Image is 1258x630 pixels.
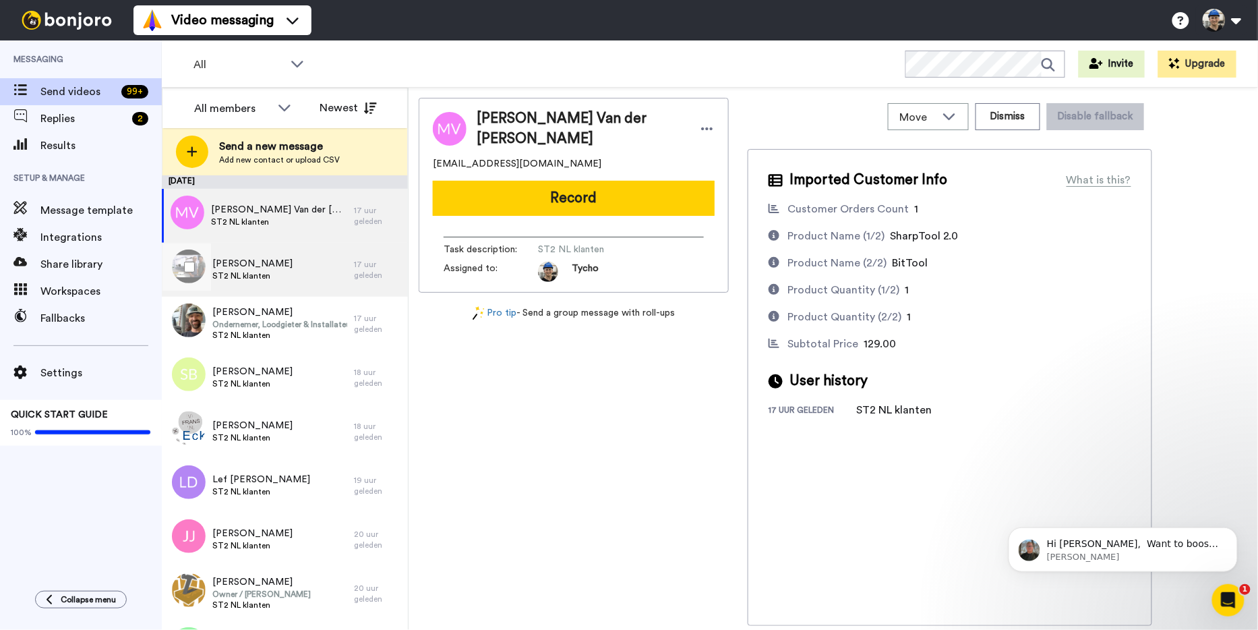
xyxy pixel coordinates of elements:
[40,84,116,100] span: Send videos
[1067,172,1131,188] div: What is this?
[171,196,204,229] img: mv.png
[354,367,401,389] div: 18 uur geleden
[907,312,911,322] span: 1
[787,201,909,217] div: Customer Orders Count
[212,600,311,610] span: ST2 NL klanten
[787,309,901,325] div: Product Quantity (2/2)
[354,529,401,550] div: 20 uur geleden
[444,243,538,256] span: Task description :
[477,109,686,149] span: [PERSON_NAME] Van der [PERSON_NAME]
[212,306,347,319] span: [PERSON_NAME]
[354,313,401,335] div: 17 uur geleden
[40,111,127,127] span: Replies
[212,365,293,378] span: [PERSON_NAME]
[787,255,887,271] div: Product Name (2/2)
[212,257,293,270] span: [PERSON_NAME]
[212,540,293,551] span: ST2 NL klanten
[132,112,148,125] div: 2
[40,202,162,219] span: Message template
[787,336,858,352] div: Subtotal Price
[309,94,387,121] button: Newest
[40,310,162,326] span: Fallbacks
[473,306,485,320] img: magic-wand.svg
[212,589,311,600] span: Owner / [PERSON_NAME]
[40,283,162,299] span: Workspaces
[172,411,206,445] img: 8e1b559c-4595-4d3a-a93d-8f646da4a93f.png
[354,475,401,496] div: 19 uur geleden
[211,217,347,227] span: ST2 NL klanten
[892,258,928,268] span: BitTool
[864,339,896,349] span: 129.00
[40,365,162,381] span: Settings
[211,203,347,217] span: [PERSON_NAME] Van der [PERSON_NAME]
[11,410,108,420] span: QUICK START GUIDE
[538,243,666,256] span: ST2 NL klanten
[219,138,340,154] span: Send a new message
[914,204,918,214] span: 1
[1079,51,1145,78] button: Invite
[890,231,959,241] span: SharpTool 2.0
[162,175,408,189] div: [DATE]
[1212,584,1245,617] iframe: Intercom live chat
[789,170,947,190] span: Imported Customer Info
[212,575,311,589] span: [PERSON_NAME]
[194,101,271,117] div: All members
[538,262,558,282] img: 34d96b7b-0c08-44be-96f5-aaeab419dacb-1756449001.jpg
[212,319,347,330] span: Ondernemer, Loodgieter & Installateur
[35,591,127,608] button: Collapse menu
[172,465,206,499] img: ld.png
[212,432,293,443] span: ST2 NL klanten
[789,371,868,391] span: User history
[787,228,885,244] div: Product Name (1/2)
[212,527,293,540] span: [PERSON_NAME]
[11,427,32,438] span: 100%
[193,57,284,73] span: All
[142,9,163,31] img: vm-color.svg
[905,285,909,295] span: 1
[212,486,310,497] span: ST2 NL klanten
[212,330,347,341] span: ST2 NL klanten
[1158,51,1236,78] button: Upgrade
[212,419,293,432] span: [PERSON_NAME]
[212,270,293,281] span: ST2 NL klanten
[212,473,310,486] span: Lef [PERSON_NAME]
[40,256,162,273] span: Share library
[856,402,932,418] div: ST2 NL klanten
[433,112,467,146] img: Image of Mario Van der Putten
[16,11,117,30] img: bj-logo-header-white.svg
[219,154,340,165] span: Add new contact or upload CSV
[769,405,856,418] div: 17 uur geleden
[40,229,162,246] span: Integrations
[787,282,899,298] div: Product Quantity (1/2)
[172,519,206,553] img: jj.png
[172,357,206,391] img: sb.png
[419,306,729,320] div: - Send a group message with roll-ups
[988,499,1258,594] iframe: Intercom notifications bericht
[171,11,274,30] span: Video messaging
[1240,584,1251,595] span: 1
[354,421,401,442] div: 18 uur geleden
[473,306,517,320] a: Pro tip
[354,583,401,604] div: 20 uur geleden
[899,109,936,125] span: Move
[212,378,293,389] span: ST2 NL klanten
[354,205,401,227] div: 17 uur geleden
[444,262,538,282] span: Assigned to:
[121,85,148,98] div: 99 +
[976,103,1040,130] button: Dismiss
[572,262,599,282] span: Tycho
[61,594,116,605] span: Collapse menu
[1047,103,1144,130] button: Disable fallback
[172,304,206,337] img: 3fd340ca-da66-4a4d-a5d2-0884f90cdf19.jpg
[40,138,162,154] span: Results
[433,157,601,171] span: [EMAIL_ADDRESS][DOMAIN_NAME]
[172,573,206,607] img: ca266957-809d-459e-92e8-bfda5e092c68.png
[354,259,401,281] div: 17 uur geleden
[433,181,715,216] button: Record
